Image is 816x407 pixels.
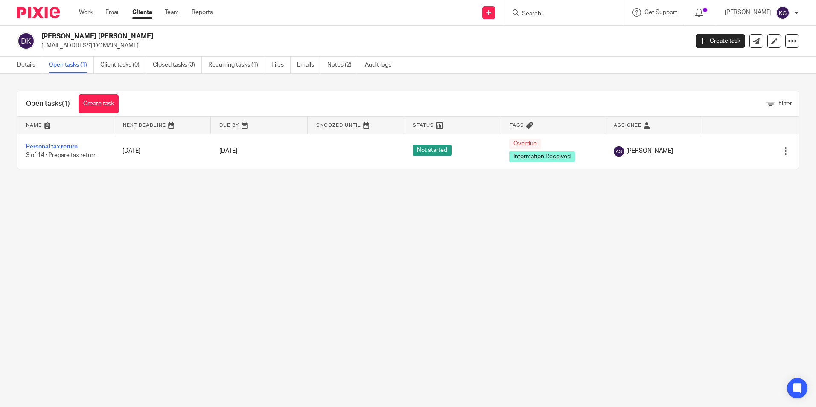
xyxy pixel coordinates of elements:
[114,134,210,169] td: [DATE]
[41,32,554,41] h2: [PERSON_NAME] [PERSON_NAME]
[413,123,434,128] span: Status
[327,57,358,73] a: Notes (2)
[17,57,42,73] a: Details
[105,8,119,17] a: Email
[49,57,94,73] a: Open tasks (1)
[776,6,790,20] img: svg%3E
[79,94,119,113] a: Create task
[521,10,598,18] input: Search
[100,57,146,73] a: Client tasks (0)
[778,101,792,107] span: Filter
[17,32,35,50] img: svg%3E
[17,7,60,18] img: Pixie
[316,123,361,128] span: Snoozed Until
[41,41,683,50] p: [EMAIL_ADDRESS][DOMAIN_NAME]
[79,8,93,17] a: Work
[26,99,70,108] h1: Open tasks
[208,57,265,73] a: Recurring tasks (1)
[696,34,745,48] a: Create task
[297,57,321,73] a: Emails
[153,57,202,73] a: Closed tasks (3)
[614,146,624,157] img: svg%3E
[26,144,78,150] a: Personal tax return
[132,8,152,17] a: Clients
[62,100,70,107] span: (1)
[626,147,673,155] span: [PERSON_NAME]
[271,57,291,73] a: Files
[26,153,97,159] span: 3 of 14 · Prepare tax return
[725,8,772,17] p: [PERSON_NAME]
[365,57,398,73] a: Audit logs
[510,123,524,128] span: Tags
[509,139,541,149] span: Overdue
[413,145,452,156] span: Not started
[219,148,237,154] span: [DATE]
[644,9,677,15] span: Get Support
[192,8,213,17] a: Reports
[165,8,179,17] a: Team
[509,151,575,162] span: Information Received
